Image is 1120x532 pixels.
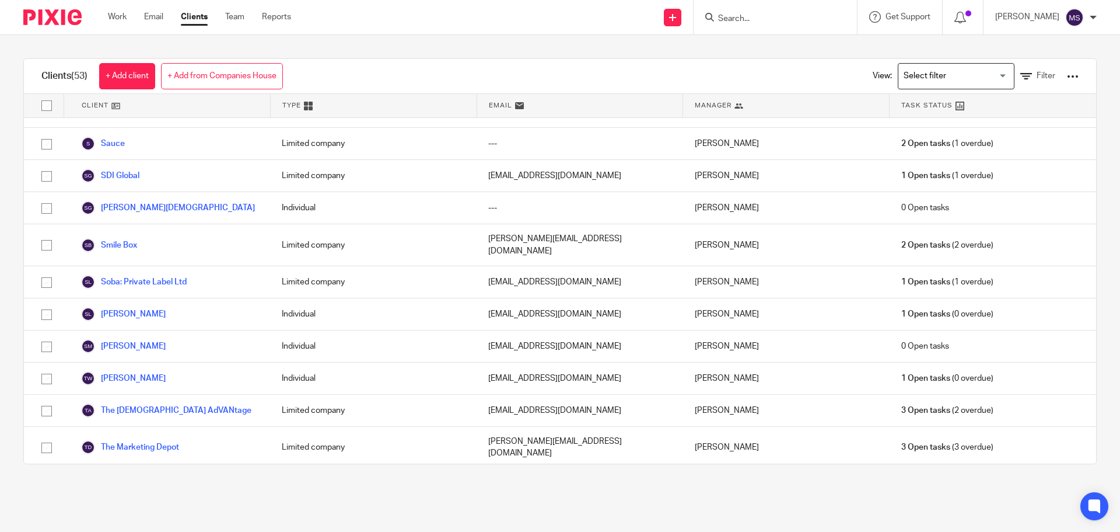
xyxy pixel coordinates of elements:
[683,160,890,192] div: [PERSON_NAME]
[901,100,953,110] span: Task Status
[901,170,950,182] span: 1 Open tasks
[901,276,993,288] span: (1 overdue)
[477,160,683,192] div: [EMAIL_ADDRESS][DOMAIN_NAME]
[477,266,683,298] div: [EMAIL_ADDRESS][DOMAIN_NAME]
[225,11,244,23] a: Team
[901,373,993,384] span: (0 overdue)
[270,160,477,192] div: Limited company
[901,138,993,149] span: (1 overdue)
[901,441,993,453] span: (3 overdue)
[270,224,477,266] div: Limited company
[270,266,477,298] div: Limited company
[901,239,993,251] span: (2 overdue)
[81,404,95,418] img: svg%3E
[144,11,163,23] a: Email
[81,137,95,151] img: svg%3E
[695,100,731,110] span: Manager
[477,363,683,394] div: [EMAIL_ADDRESS][DOMAIN_NAME]
[901,239,950,251] span: 2 Open tasks
[683,224,890,266] div: [PERSON_NAME]
[81,238,95,252] img: svg%3E
[901,308,993,320] span: (0 overdue)
[683,363,890,394] div: [PERSON_NAME]
[683,128,890,159] div: [PERSON_NAME]
[81,440,179,454] a: The Marketing Depot
[477,427,683,468] div: [PERSON_NAME][EMAIL_ADDRESS][DOMAIN_NAME]
[901,276,950,288] span: 1 Open tasks
[477,395,683,426] div: [EMAIL_ADDRESS][DOMAIN_NAME]
[262,11,291,23] a: Reports
[270,298,477,330] div: Individual
[683,192,890,224] div: [PERSON_NAME]
[36,95,58,117] input: Select all
[99,63,155,89] a: + Add client
[901,340,949,352] span: 0 Open tasks
[81,238,137,252] a: Smile Box
[81,339,95,353] img: svg%3E
[901,405,993,416] span: (2 overdue)
[683,331,890,362] div: [PERSON_NAME]
[477,331,683,362] div: [EMAIL_ADDRESS][DOMAIN_NAME]
[901,202,949,214] span: 0 Open tasks
[1065,8,1084,27] img: svg%3E
[81,371,95,385] img: svg%3E
[161,63,283,89] a: + Add from Companies House
[270,331,477,362] div: Individual
[901,405,950,416] span: 3 Open tasks
[81,169,139,183] a: SDI Global
[181,11,208,23] a: Clients
[282,100,301,110] span: Type
[81,440,95,454] img: svg%3E
[901,138,950,149] span: 2 Open tasks
[683,427,890,468] div: [PERSON_NAME]
[270,363,477,394] div: Individual
[900,66,1007,86] input: Search for option
[270,427,477,468] div: Limited company
[270,128,477,159] div: Limited company
[885,13,930,21] span: Get Support
[82,100,108,110] span: Client
[81,307,95,321] img: svg%3E
[683,298,890,330] div: [PERSON_NAME]
[477,192,683,224] div: ---
[81,201,255,215] a: [PERSON_NAME][DEMOGRAPHIC_DATA]
[81,201,95,215] img: svg%3E
[81,137,125,151] a: Sauce
[81,339,166,353] a: [PERSON_NAME]
[717,14,822,25] input: Search
[270,192,477,224] div: Individual
[683,266,890,298] div: [PERSON_NAME]
[108,11,127,23] a: Work
[477,128,683,159] div: ---
[81,169,95,183] img: svg%3E
[901,373,950,384] span: 1 Open tasks
[855,59,1079,93] div: View:
[901,170,993,182] span: (1 overdue)
[683,395,890,426] div: [PERSON_NAME]
[477,224,683,266] div: [PERSON_NAME][EMAIL_ADDRESS][DOMAIN_NAME]
[81,371,166,385] a: [PERSON_NAME]
[995,11,1059,23] p: [PERSON_NAME]
[901,308,950,320] span: 1 Open tasks
[489,100,512,110] span: Email
[41,70,87,82] h1: Clients
[1037,72,1055,80] span: Filter
[23,9,82,25] img: Pixie
[270,395,477,426] div: Limited company
[81,307,166,321] a: [PERSON_NAME]
[81,404,251,418] a: The [DEMOGRAPHIC_DATA] AdVANtage
[901,441,950,453] span: 3 Open tasks
[81,275,187,289] a: Soba: Private Label Ltd
[71,71,87,81] span: (53)
[898,63,1014,89] div: Search for option
[477,298,683,330] div: [EMAIL_ADDRESS][DOMAIN_NAME]
[81,275,95,289] img: svg%3E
